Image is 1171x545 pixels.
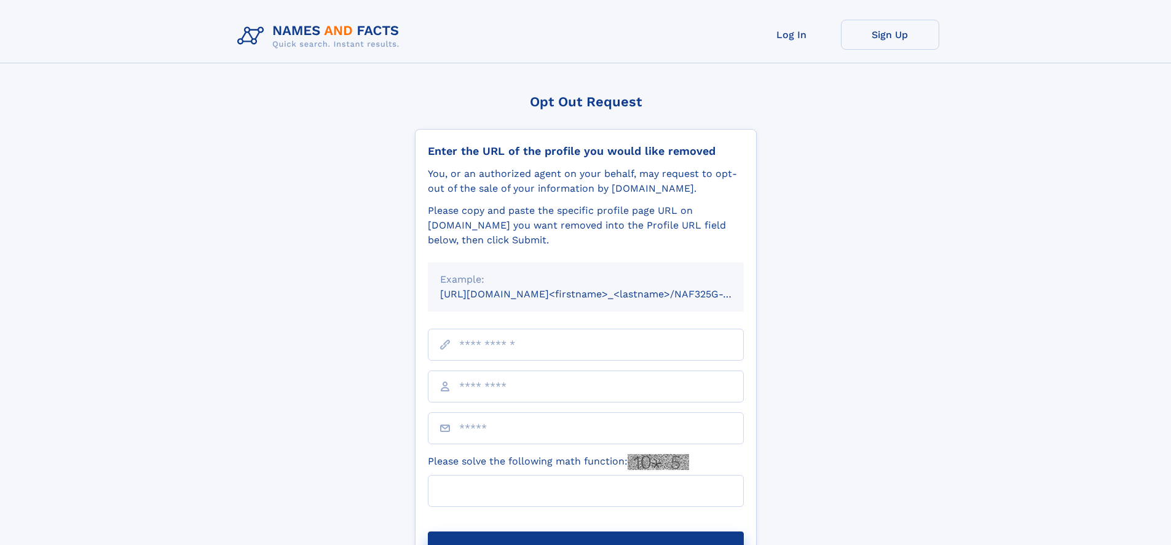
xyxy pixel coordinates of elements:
[415,94,757,109] div: Opt Out Request
[428,203,744,248] div: Please copy and paste the specific profile page URL on [DOMAIN_NAME] you want removed into the Pr...
[428,167,744,196] div: You, or an authorized agent on your behalf, may request to opt-out of the sale of your informatio...
[232,20,409,53] img: Logo Names and Facts
[428,144,744,158] div: Enter the URL of the profile you would like removed
[841,20,939,50] a: Sign Up
[440,288,767,300] small: [URL][DOMAIN_NAME]<firstname>_<lastname>/NAF325G-xxxxxxxx
[440,272,731,287] div: Example:
[428,454,689,470] label: Please solve the following math function:
[743,20,841,50] a: Log In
